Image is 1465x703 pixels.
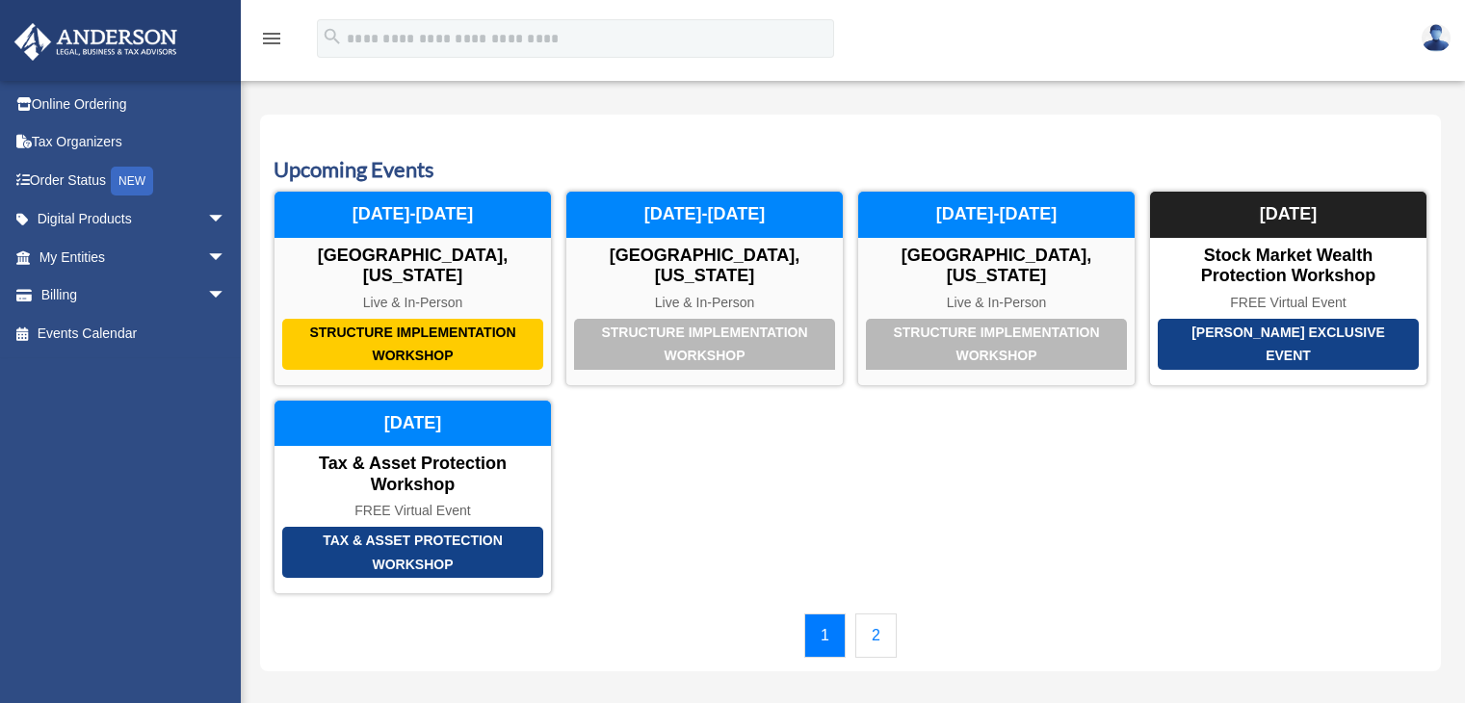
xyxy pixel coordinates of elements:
[13,85,255,123] a: Online Ordering
[858,192,1135,238] div: [DATE]-[DATE]
[1150,295,1426,311] div: FREE Virtual Event
[207,200,246,240] span: arrow_drop_down
[207,276,246,316] span: arrow_drop_down
[275,454,551,495] div: Tax & Asset Protection Workshop
[111,167,153,195] div: NEW
[275,246,551,287] div: [GEOGRAPHIC_DATA], [US_STATE]
[13,123,255,162] a: Tax Organizers
[866,319,1127,370] div: Structure Implementation Workshop
[1422,24,1451,52] img: User Pic
[275,192,551,238] div: [DATE]-[DATE]
[9,23,183,61] img: Anderson Advisors Platinum Portal
[804,613,846,658] a: 1
[274,400,552,594] a: Tax & Asset Protection Workshop Tax & Asset Protection Workshop FREE Virtual Event [DATE]
[275,295,551,311] div: Live & In-Person
[274,155,1427,185] h3: Upcoming Events
[13,238,255,276] a: My Entitiesarrow_drop_down
[207,238,246,277] span: arrow_drop_down
[275,401,551,447] div: [DATE]
[566,192,843,238] div: [DATE]-[DATE]
[574,319,835,370] div: Structure Implementation Workshop
[13,200,255,239] a: Digital Productsarrow_drop_down
[260,34,283,50] a: menu
[1149,191,1427,385] a: [PERSON_NAME] Exclusive Event Stock Market Wealth Protection Workshop FREE Virtual Event [DATE]
[13,276,255,315] a: Billingarrow_drop_down
[282,527,543,578] div: Tax & Asset Protection Workshop
[274,191,552,385] a: Structure Implementation Workshop [GEOGRAPHIC_DATA], [US_STATE] Live & In-Person [DATE]-[DATE]
[565,191,844,385] a: Structure Implementation Workshop [GEOGRAPHIC_DATA], [US_STATE] Live & In-Person [DATE]-[DATE]
[566,246,843,287] div: [GEOGRAPHIC_DATA], [US_STATE]
[855,613,897,658] a: 2
[566,295,843,311] div: Live & In-Person
[13,161,255,200] a: Order StatusNEW
[13,314,246,352] a: Events Calendar
[857,191,1136,385] a: Structure Implementation Workshop [GEOGRAPHIC_DATA], [US_STATE] Live & In-Person [DATE]-[DATE]
[1150,192,1426,238] div: [DATE]
[1150,246,1426,287] div: Stock Market Wealth Protection Workshop
[1158,319,1419,370] div: [PERSON_NAME] Exclusive Event
[858,246,1135,287] div: [GEOGRAPHIC_DATA], [US_STATE]
[322,26,343,47] i: search
[282,319,543,370] div: Structure Implementation Workshop
[260,27,283,50] i: menu
[858,295,1135,311] div: Live & In-Person
[275,503,551,519] div: FREE Virtual Event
